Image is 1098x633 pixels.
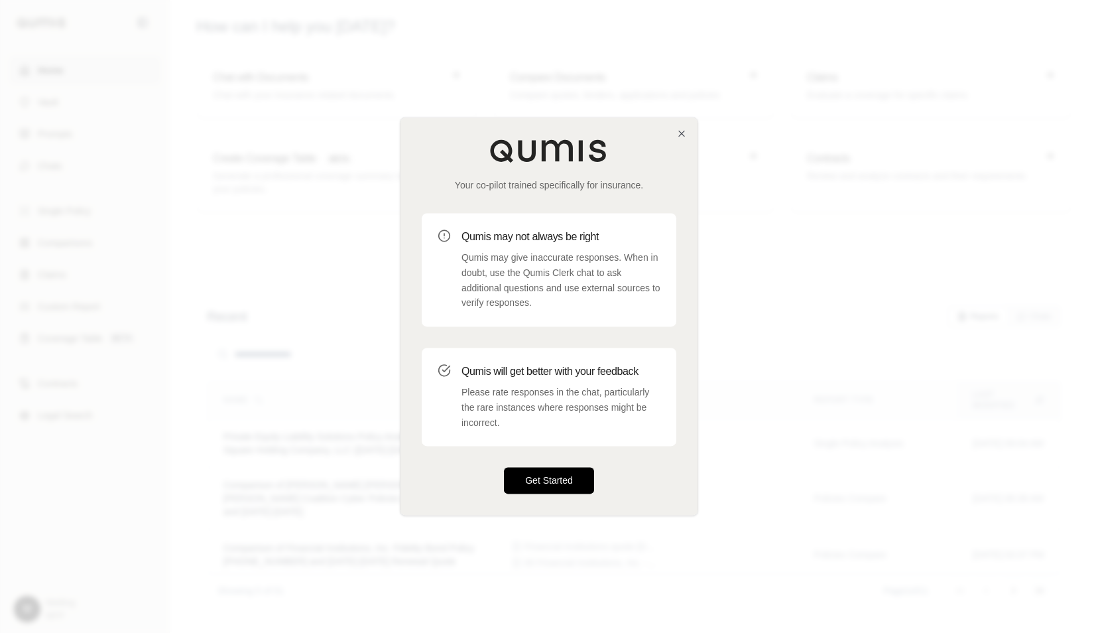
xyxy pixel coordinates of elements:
[461,229,660,245] h3: Qumis may not always be right
[422,178,676,192] p: Your co-pilot trained specifically for insurance.
[504,468,594,494] button: Get Started
[461,364,660,380] h3: Qumis will get better with your feedback
[461,385,660,430] p: Please rate responses in the chat, particularly the rare instances where responses might be incor...
[461,250,660,311] p: Qumis may give inaccurate responses. When in doubt, use the Qumis Clerk chat to ask additional qu...
[489,139,609,163] img: Qumis Logo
